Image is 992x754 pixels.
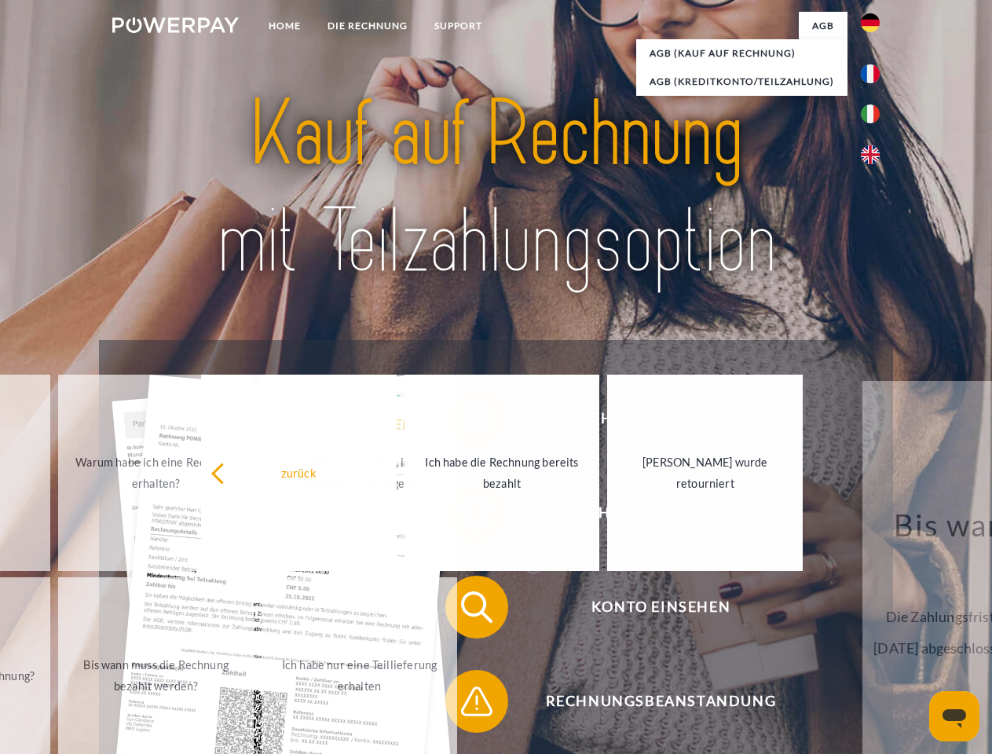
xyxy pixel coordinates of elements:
[210,462,387,483] div: zurück
[68,654,244,697] div: Bis wann muss die Rechnung bezahlt werden?
[861,145,880,164] img: en
[468,670,853,733] span: Rechnungsbeanstandung
[150,75,842,301] img: title-powerpay_de.svg
[445,576,854,639] button: Konto einsehen
[457,682,496,721] img: qb_warning.svg
[271,654,448,697] div: Ich habe nur eine Teillieferung erhalten
[457,587,496,627] img: qb_search.svg
[861,13,880,32] img: de
[445,670,854,733] button: Rechnungsbeanstandung
[414,452,591,494] div: Ich habe die Rechnung bereits bezahlt
[421,12,496,40] a: SUPPORT
[255,12,314,40] a: Home
[636,39,847,68] a: AGB (Kauf auf Rechnung)
[112,17,239,33] img: logo-powerpay-white.svg
[68,452,244,494] div: Warum habe ich eine Rechnung erhalten?
[861,104,880,123] img: it
[468,576,853,639] span: Konto einsehen
[799,12,847,40] a: agb
[861,64,880,83] img: fr
[636,68,847,96] a: AGB (Kreditkonto/Teilzahlung)
[929,691,979,741] iframe: Schaltfläche zum Öffnen des Messaging-Fensters
[617,452,793,494] div: [PERSON_NAME] wurde retourniert
[314,12,421,40] a: DIE RECHNUNG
